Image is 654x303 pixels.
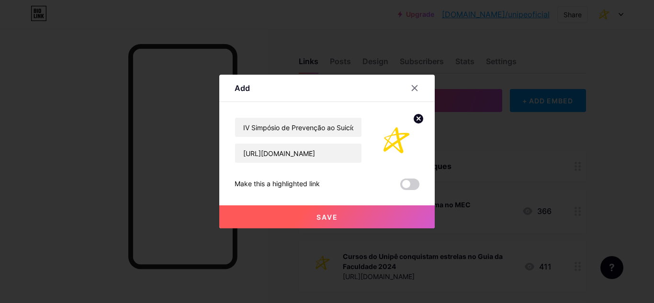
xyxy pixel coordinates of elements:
[373,117,419,163] img: link_thumbnail
[235,82,250,94] div: Add
[219,205,435,228] button: Save
[235,118,361,137] input: Title
[235,179,320,190] div: Make this a highlighted link
[235,144,361,163] input: URL
[316,213,338,221] span: Save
